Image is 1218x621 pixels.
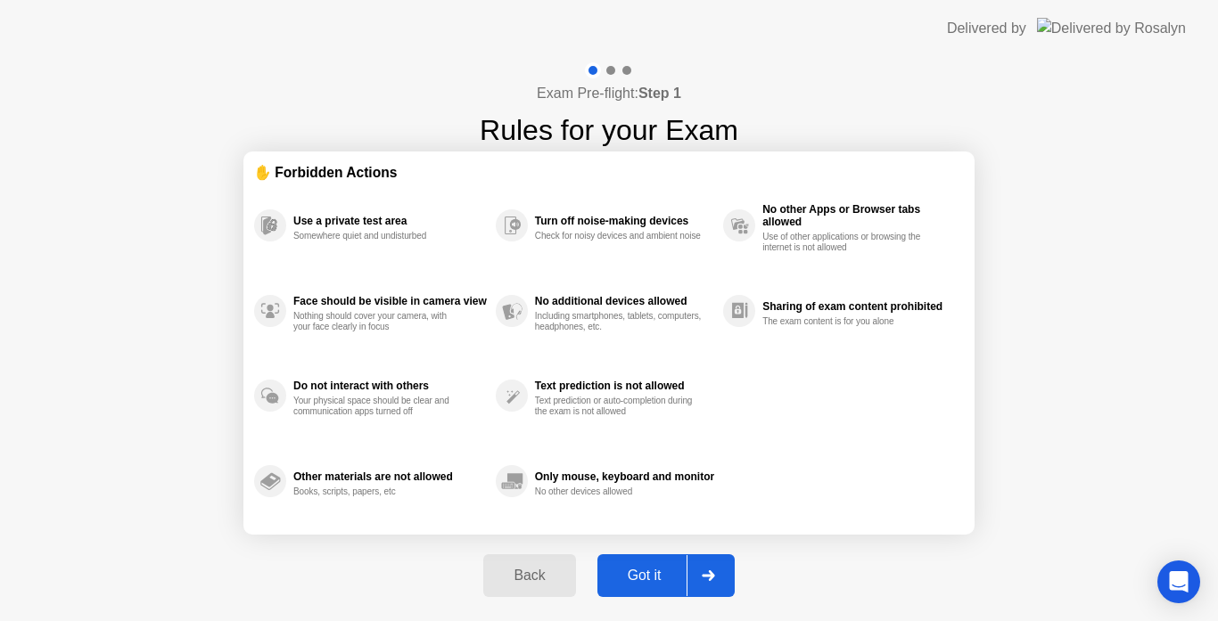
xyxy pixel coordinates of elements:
[603,568,687,584] div: Got it
[293,311,462,332] div: Nothing should cover your camera, with your face clearly in focus
[535,486,704,497] div: No other devices allowed
[762,316,931,327] div: The exam content is for you alone
[254,162,964,183] div: ✋ Forbidden Actions
[480,109,738,151] h1: Rules for your Exam
[535,396,704,417] div: Text prediction or auto-completion during the exam is not allowed
[293,215,487,227] div: Use a private test area
[483,554,575,597] button: Back
[293,486,462,497] div: Books, scripts, papers, etc
[535,380,714,392] div: Text prediction is not allowed
[535,311,704,332] div: Including smartphones, tablets, computers, headphones, etc.
[293,231,462,241] div: Somewhere quiet and undisturbed
[762,300,955,313] div: Sharing of exam content prohibited
[293,396,462,417] div: Your physical space should be clear and communication apps turned off
[597,554,735,597] button: Got it
[535,231,704,241] div: Check for noisy devices and ambient noise
[1037,18,1186,38] img: Delivered by Rosalyn
[489,568,570,584] div: Back
[762,232,931,253] div: Use of other applications or browsing the internet is not allowed
[293,470,487,483] div: Other materials are not allowed
[293,380,487,392] div: Do not interact with others
[293,295,487,307] div: Face should be visible in camera view
[537,83,681,104] h4: Exam Pre-flight:
[535,295,714,307] div: No additional devices allowed
[535,215,714,227] div: Turn off noise-making devices
[762,203,955,228] div: No other Apps or Browser tabs allowed
[638,86,681,101] b: Step 1
[1157,560,1200,603] div: Open Intercom Messenger
[947,18,1026,39] div: Delivered by
[535,470,714,483] div: Only mouse, keyboard and monitor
